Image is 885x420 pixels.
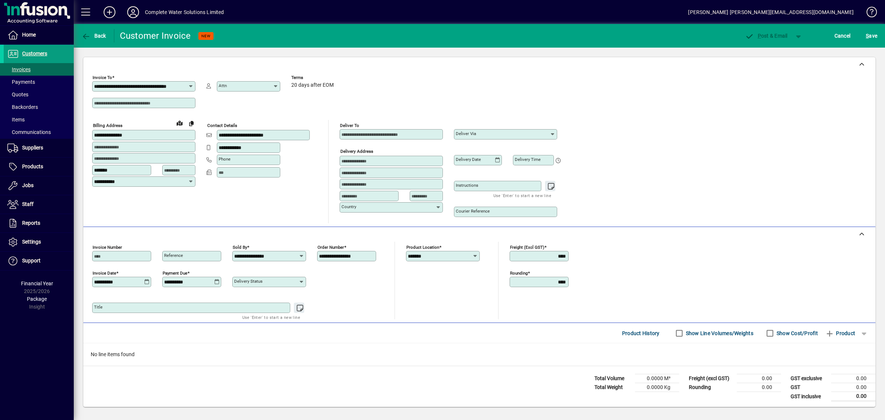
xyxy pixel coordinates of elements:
button: Profile [121,6,145,19]
td: Freight (excl GST) [685,374,737,383]
td: Total Weight [591,383,635,392]
a: Quotes [4,88,74,101]
mat-label: Product location [406,245,439,250]
a: Knowledge Base [861,1,876,25]
span: Quotes [7,92,28,97]
mat-hint: Use 'Enter' to start a new line [242,313,300,321]
mat-label: Title [94,304,103,310]
a: Home [4,26,74,44]
div: Customer Invoice [120,30,191,42]
mat-label: Invoice To [93,75,112,80]
a: Backorders [4,101,74,113]
span: Suppliers [22,145,43,151]
a: Staff [4,195,74,214]
a: Settings [4,233,74,251]
span: Communications [7,129,51,135]
span: Staff [22,201,34,207]
span: S [866,33,869,39]
td: 0.00 [831,383,875,392]
a: Items [4,113,74,126]
span: Products [22,163,43,169]
span: NEW [201,34,211,38]
a: Communications [4,126,74,138]
mat-label: Deliver via [456,131,476,136]
button: Add [98,6,121,19]
span: Payments [7,79,35,85]
label: Show Line Volumes/Weights [684,330,753,337]
span: Product History [622,327,660,339]
span: P [758,33,761,39]
button: Product [822,327,859,340]
mat-label: Courier Reference [456,209,490,214]
td: 0.0000 M³ [635,374,679,383]
span: Support [22,258,41,264]
button: Back [80,29,108,42]
a: Payments [4,76,74,88]
mat-label: Instructions [456,183,478,188]
a: Suppliers [4,139,74,157]
mat-label: Attn [219,83,227,88]
button: Copy to Delivery address [185,117,197,129]
td: Total Volume [591,374,635,383]
a: Reports [4,214,74,233]
span: Invoices [7,66,31,72]
div: Complete Water Solutions Limited [145,6,224,18]
a: View on map [174,117,185,129]
span: Jobs [22,182,34,188]
td: 0.00 [737,374,781,383]
mat-label: Country [341,204,356,209]
td: GST exclusive [787,374,831,383]
mat-label: Invoice number [93,245,122,250]
td: GST [787,383,831,392]
mat-label: Rounding [510,271,528,276]
span: Back [81,33,106,39]
mat-label: Delivery time [515,157,541,162]
span: Financial Year [21,280,53,286]
mat-hint: Use 'Enter' to start a new line [493,191,551,200]
mat-label: Reference [164,253,183,258]
span: Reports [22,220,40,226]
span: Backorders [7,104,38,110]
td: Rounding [685,383,737,392]
mat-label: Delivery status [234,279,263,284]
span: Items [7,117,25,123]
mat-label: Phone [219,156,230,162]
button: Product History [619,327,663,340]
span: Settings [22,239,41,245]
td: 0.00 [831,392,875,401]
td: 0.00 [737,383,781,392]
span: Terms [291,75,336,80]
mat-label: Payment due [163,271,187,276]
a: Invoices [4,63,74,76]
label: Show Cost/Profit [775,330,818,337]
td: GST inclusive [787,392,831,401]
button: Post & Email [741,29,791,42]
div: No line items found [83,343,875,366]
a: Jobs [4,176,74,195]
span: Cancel [834,30,851,42]
mat-label: Order number [317,245,344,250]
span: Customers [22,51,47,56]
button: Save [864,29,879,42]
a: Products [4,158,74,176]
mat-label: Freight (excl GST) [510,245,544,250]
span: Home [22,32,36,38]
td: 0.0000 Kg [635,383,679,392]
mat-label: Delivery date [456,157,481,162]
td: 0.00 [831,374,875,383]
div: [PERSON_NAME] [PERSON_NAME][EMAIL_ADDRESS][DOMAIN_NAME] [688,6,854,18]
span: 20 days after EOM [291,82,334,88]
span: Product [825,327,855,339]
app-page-header-button: Back [74,29,114,42]
mat-label: Sold by [233,245,247,250]
span: Package [27,296,47,302]
mat-label: Invoice date [93,271,116,276]
span: ave [866,30,877,42]
mat-label: Deliver To [340,123,359,128]
span: ost & Email [745,33,788,39]
a: Support [4,252,74,270]
button: Cancel [833,29,853,42]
